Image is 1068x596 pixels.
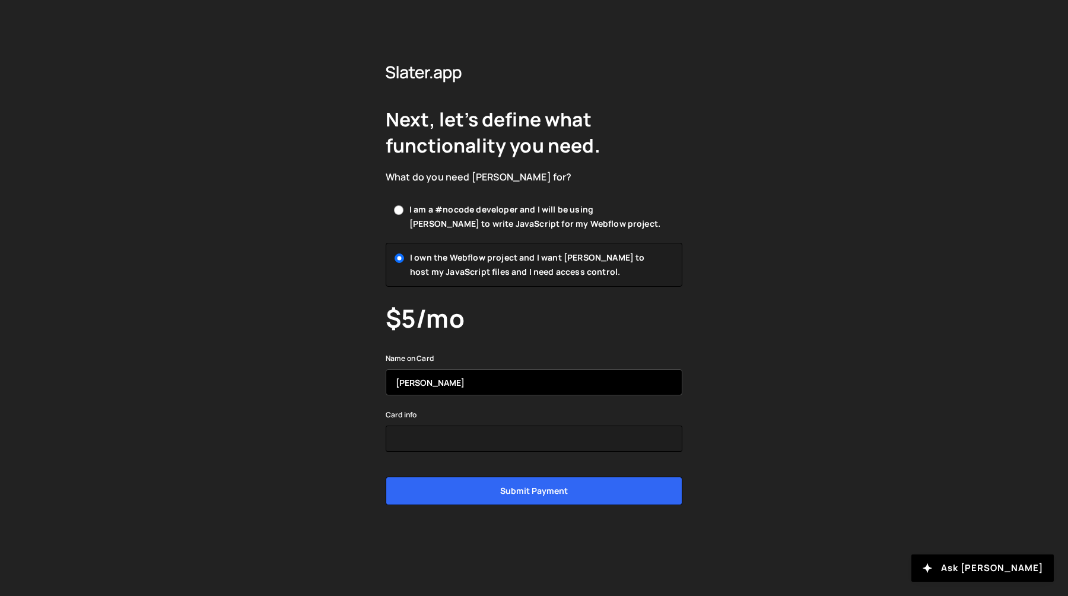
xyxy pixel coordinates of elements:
input: I am a #nocode developer and I will be using [PERSON_NAME] to write JavaScript for my Webflow pro... [394,205,403,215]
label: Card info [386,409,417,421]
span: I own the Webflow project and I want [PERSON_NAME] to host my JavaScript files and I need access ... [410,251,663,279]
iframe: Secure card payment input frame [395,426,673,452]
span: I am a #nocode developer and I will be using [PERSON_NAME] to write JavaScript for my Webflow pro... [409,202,663,231]
h2: Next, let’s define what functionality you need. [386,106,682,158]
input: Kelly Slater [386,369,682,395]
button: Ask [PERSON_NAME] [911,554,1054,582]
label: Name on Card [386,353,434,364]
input: I own the Webflow project and I want [PERSON_NAME] to host my JavaScript files and I need access ... [395,253,404,263]
h3: $5/mo [386,303,682,333]
input: Submit payment [386,477,682,505]
div: What do you need [PERSON_NAME] for? [386,170,682,183]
